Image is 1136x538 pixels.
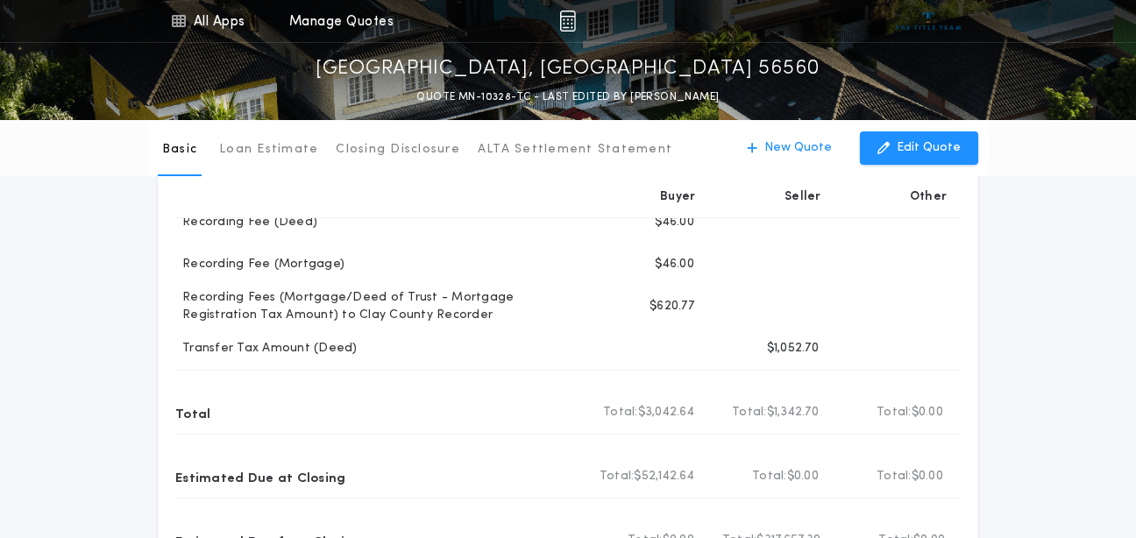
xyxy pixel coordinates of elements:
p: $1,052.70 [767,340,819,357]
img: vs-icon [896,12,962,30]
b: Total: [600,468,635,485]
p: Loan Estimate [219,141,318,159]
p: [GEOGRAPHIC_DATA], [GEOGRAPHIC_DATA] 56560 [316,55,820,83]
p: Edit Quote [897,139,961,157]
p: Transfer Tax Amount (Deed) [175,340,358,357]
span: $52,142.64 [634,468,694,485]
b: Total: [752,468,787,485]
img: img [559,11,576,32]
p: New Quote [764,139,832,157]
p: Recording Fee (Deed) [175,214,317,231]
p: Closing Disclosure [336,141,460,159]
span: $0.00 [912,404,943,421]
span: $3,042.64 [638,404,694,421]
p: Buyer [660,188,695,206]
p: Recording Fees (Mortgage/Deed of Trust - Mortgage Registration Tax Amount) to Clay County Recorder [175,289,584,324]
span: $1,342.70 [767,404,819,421]
p: Recording Fee (Mortgage) [175,256,344,273]
b: Total: [732,404,767,421]
p: Total [175,399,210,427]
p: $620.77 [650,298,694,315]
b: Total: [877,468,912,485]
span: $0.00 [787,468,819,485]
b: Total: [603,404,638,421]
span: $0.00 [912,468,943,485]
p: $46.00 [655,256,694,273]
b: Total: [877,404,912,421]
p: QUOTE MN-10328-TC - LAST EDITED BY [PERSON_NAME] [416,88,719,106]
p: Basic [162,141,197,159]
button: New Quote [729,131,849,165]
p: Estimated Due at Closing [175,463,346,491]
p: ALTA Settlement Statement [478,141,672,159]
button: Edit Quote [860,131,978,165]
p: $46.00 [655,214,694,231]
p: Other [910,188,947,206]
p: Seller [785,188,821,206]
